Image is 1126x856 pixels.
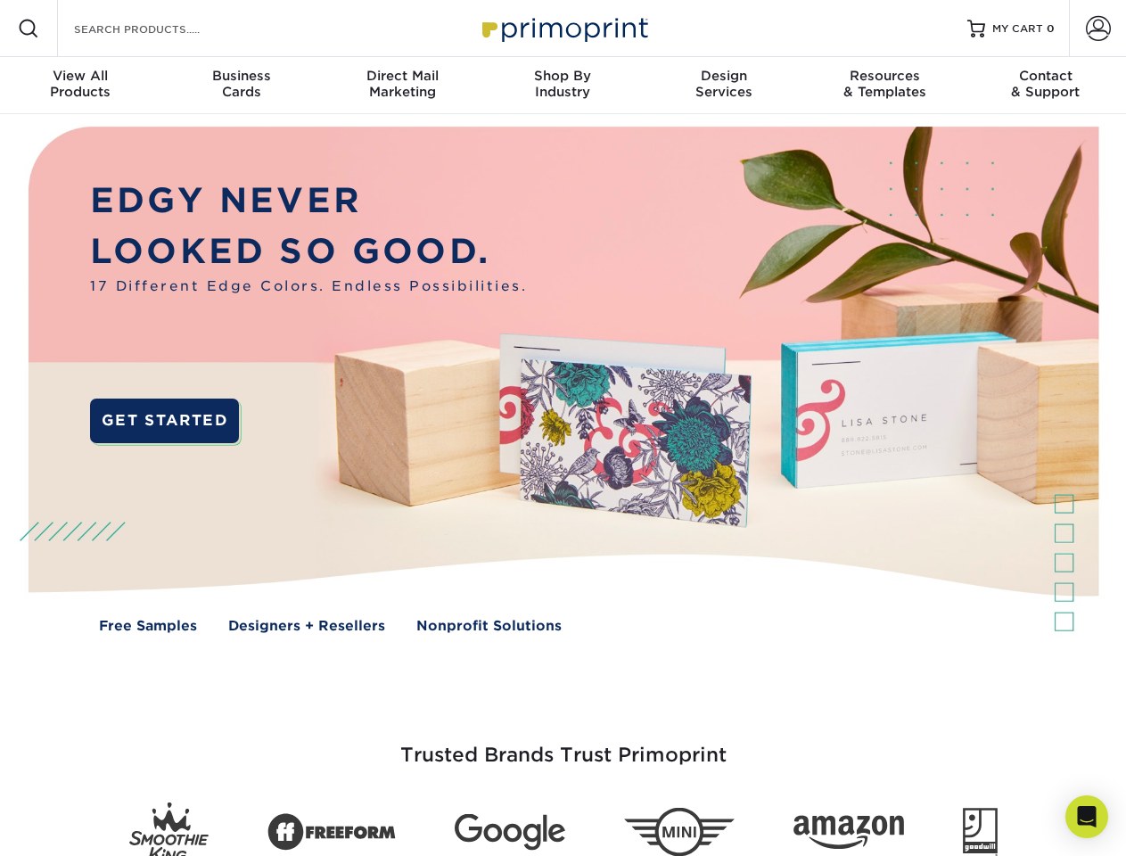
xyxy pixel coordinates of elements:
a: Nonprofit Solutions [416,616,562,637]
div: & Templates [804,68,965,100]
span: Contact [966,68,1126,84]
p: LOOKED SO GOOD. [90,226,527,277]
a: Resources& Templates [804,57,965,114]
a: Direct MailMarketing [322,57,482,114]
a: Shop ByIndustry [482,57,643,114]
span: 0 [1047,22,1055,35]
div: & Support [966,68,1126,100]
div: Open Intercom Messenger [1065,795,1108,838]
span: 17 Different Edge Colors. Endless Possibilities. [90,276,527,297]
div: Cards [160,68,321,100]
span: Business [160,68,321,84]
img: Goodwill [963,808,998,856]
input: SEARCH PRODUCTS..... [72,18,246,39]
a: DesignServices [644,57,804,114]
a: Designers + Resellers [228,616,385,637]
img: Amazon [793,816,904,850]
span: Design [644,68,804,84]
span: Direct Mail [322,68,482,84]
div: Services [644,68,804,100]
a: GET STARTED [90,399,239,443]
a: BusinessCards [160,57,321,114]
div: Marketing [322,68,482,100]
div: Industry [482,68,643,100]
a: Contact& Support [966,57,1126,114]
h3: Trusted Brands Trust Primoprint [42,701,1085,788]
img: Google [455,814,565,851]
a: Free Samples [99,616,197,637]
span: Resources [804,68,965,84]
img: Primoprint [474,9,653,47]
span: MY CART [992,21,1043,37]
span: Shop By [482,68,643,84]
p: EDGY NEVER [90,176,527,226]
